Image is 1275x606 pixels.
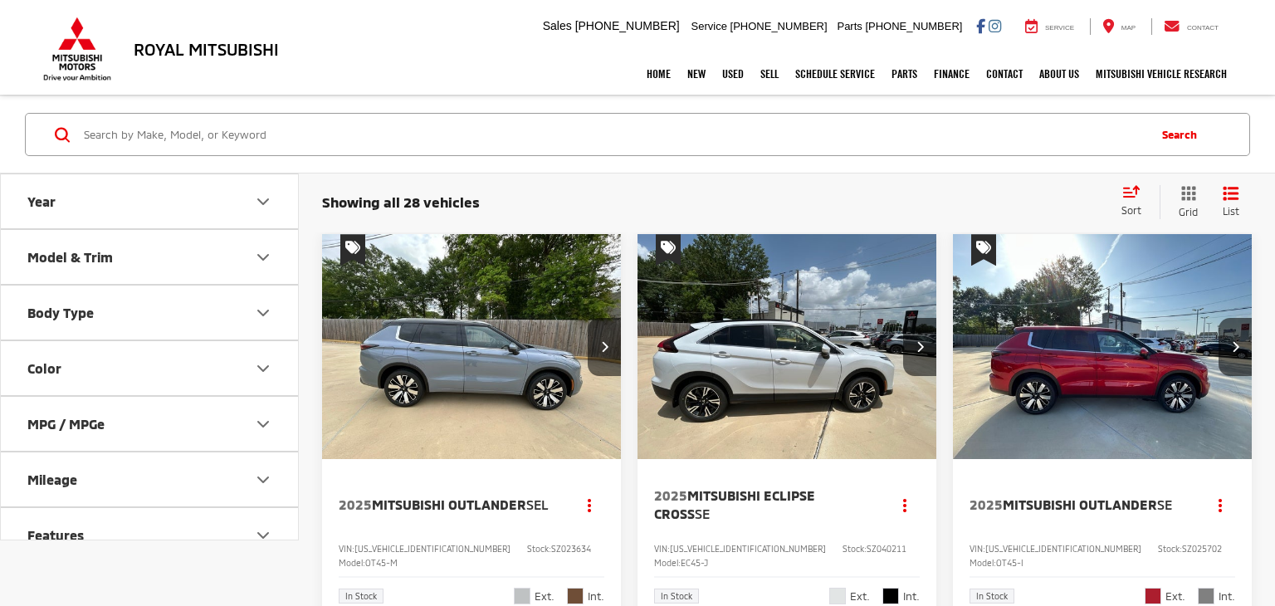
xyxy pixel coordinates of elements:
[543,19,572,32] span: Sales
[637,234,938,460] img: 2025 Mitsubishi Eclipse Cross SE
[1182,544,1222,554] span: SZ025702
[1003,496,1157,512] span: Mitsubishi Outlander
[903,318,936,376] button: Next image
[1206,491,1235,520] button: Actions
[1,230,300,284] button: Model & TrimModel & Trim
[985,544,1141,554] span: [US_VEHICLE_IDENTIFICATION_NUMBER]
[661,592,692,600] span: In Stock
[850,589,870,604] span: Ext.
[1121,24,1136,32] span: Map
[253,359,273,379] div: Color
[40,17,115,81] img: Mitsubishi
[637,234,938,459] a: 2025 Mitsubishi Eclipse Cross SE2025 Mitsubishi Eclipse Cross SE2025 Mitsubishi Eclipse Cross SE2...
[837,20,862,32] span: Parts
[970,496,1003,512] span: 2025
[1219,498,1222,511] span: dropdown dots
[1113,185,1160,218] button: Select sort value
[134,40,279,58] h3: Royal Mitsubishi
[970,544,985,554] span: VIN:
[253,192,273,212] div: Year
[978,53,1031,95] a: Contact
[322,193,480,210] span: Showing all 28 vehicles
[952,234,1253,460] img: 2025 Mitsubishi Outlander SE
[1,341,300,395] button: ColorColor
[989,19,1001,32] a: Instagram: Click to visit our Instagram page
[976,592,1008,600] span: In Stock
[567,588,584,604] span: Brick Brown
[321,234,623,460] img: 2025 Mitsubishi Outlander SEL
[883,53,926,95] a: Parts: Opens in a new tab
[681,558,708,568] span: EC45-J
[654,558,681,568] span: Model:
[588,498,591,511] span: dropdown dots
[1087,53,1235,95] a: Mitsubishi Vehicle Research
[1187,24,1219,32] span: Contact
[882,588,899,604] span: Black
[372,496,526,512] span: Mitsubishi Outlander
[365,558,398,568] span: OT45-M
[1,174,300,228] button: YearYear
[829,588,846,604] span: White Diamond
[339,558,365,568] span: Model:
[970,496,1190,514] a: 2025Mitsubishi OutlanderSE
[1198,588,1214,604] span: Light Gray
[588,318,621,376] button: Next image
[952,234,1253,459] a: 2025 Mitsubishi Outlander SE2025 Mitsubishi Outlander SE2025 Mitsubishi Outlander SE2025 Mitsubis...
[321,234,623,459] a: 2025 Mitsubishi Outlander SEL2025 Mitsubishi Outlander SEL2025 Mitsubishi Outlander SEL2025 Mitsu...
[691,20,727,32] span: Service
[730,20,828,32] span: [PHONE_NUMBER]
[1210,185,1252,219] button: List View
[27,305,94,320] div: Body Type
[638,53,679,95] a: Home
[654,486,874,524] a: 2025Mitsubishi Eclipse CrossSE
[952,234,1253,459] div: 2025 Mitsubishi Outlander SE 0
[339,544,354,554] span: VIN:
[1158,544,1182,554] span: Stock:
[1145,588,1161,604] span: Red Diamond
[527,544,551,554] span: Stock:
[340,234,365,266] span: Special
[27,416,105,432] div: MPG / MPGe
[1013,18,1087,35] a: Service
[654,544,670,554] span: VIN:
[1146,114,1221,155] button: Search
[1179,205,1198,219] span: Grid
[339,496,372,512] span: 2025
[345,592,377,600] span: In Stock
[926,53,978,95] a: Finance
[27,249,113,265] div: Model & Trim
[1,286,300,340] button: Body TypeBody Type
[27,527,84,543] div: Features
[1151,18,1231,35] a: Contact
[1,397,300,451] button: MPG / MPGeMPG / MPGe
[1219,589,1235,604] span: Int.
[1090,18,1148,35] a: Map
[867,544,906,554] span: SZ040211
[575,19,680,32] span: [PHONE_NUMBER]
[253,414,273,434] div: MPG / MPGe
[1121,204,1141,216] span: Sort
[588,589,604,604] span: Int.
[695,506,710,521] span: SE
[535,589,554,604] span: Ext.
[656,234,681,266] span: Special
[714,53,752,95] a: Used
[865,20,962,32] span: [PHONE_NUMBER]
[514,588,530,604] span: Moonstone Gray Metallic/Black Roof
[670,544,826,554] span: [US_VEHICLE_IDENTIFICATION_NUMBER]
[339,496,559,514] a: 2025Mitsubishi OutlanderSEL
[1223,204,1239,218] span: List
[1,508,300,562] button: FeaturesFeatures
[82,115,1146,154] input: Search by Make, Model, or Keyword
[1160,185,1210,219] button: Grid View
[971,234,996,266] span: Special
[843,544,867,554] span: Stock:
[27,360,61,376] div: Color
[903,589,920,604] span: Int.
[976,19,985,32] a: Facebook: Click to visit our Facebook page
[654,487,815,521] span: Mitsubishi Eclipse Cross
[253,247,273,267] div: Model & Trim
[679,53,714,95] a: New
[654,487,687,503] span: 2025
